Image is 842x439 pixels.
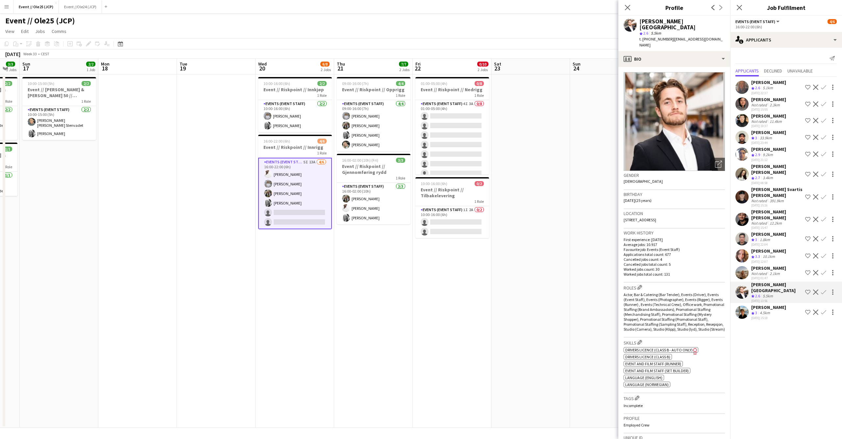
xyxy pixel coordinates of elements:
[751,102,768,107] div: Not rated
[751,209,803,221] div: [PERSON_NAME] [PERSON_NAME]
[624,423,725,427] p: Employed Crew
[624,339,725,346] h3: Skills
[758,237,771,243] div: 1.8km
[337,154,410,224] div: 16:00-02:00 (10h) (Fri)3/3Event // Riskpoint // Gjennomføring rydd1 RoleEvents (Event Staff)3/316...
[317,139,327,144] span: 4/6
[624,237,725,242] p: First experience: [DATE]
[3,99,12,104] span: 1 Role
[751,113,786,119] div: [PERSON_NAME]
[342,81,369,86] span: 09:00-16:00 (7h)
[751,198,768,203] div: Not rated
[3,147,12,151] span: 1/1
[415,206,489,238] app-card-role: Events (Event Staff)1I2A0/210:00-16:00 (6h)
[258,158,332,229] app-card-role: Events (Event Staff)5I13A4/616:00-22:00 (6h)[PERSON_NAME][PERSON_NAME][PERSON_NAME][PERSON_NAME]
[317,93,327,98] span: 1 Role
[81,99,91,104] span: 1 Role
[761,254,776,260] div: 10.1km
[643,31,648,36] span: 2.6
[22,87,96,98] h3: Event // [PERSON_NAME] & [PERSON_NAME] 50 // Nedrigg + tilbakelevering
[735,24,837,29] div: 16:00-22:00 (6h)
[396,176,405,180] span: 1 Role
[751,96,786,102] div: [PERSON_NAME]
[755,310,757,315] span: 3
[755,237,757,242] span: 3
[21,28,29,34] span: Edit
[477,62,488,67] span: 0/10
[258,87,332,93] h3: Event // Riskpoint // Innkjøp
[768,221,783,226] div: 12.2km
[13,0,59,13] button: Event // Ole25 (JCP)
[751,304,786,310] div: [PERSON_NAME]
[337,77,410,151] div: 09:00-16:00 (7h)4/4Event // Riskpoint // Opprigg1 RoleEvents (Event Staff)4/409:00-16:00 (7h)[PER...
[755,85,760,90] span: 2.6
[624,415,725,421] h3: Profile
[321,67,331,72] div: 2 Jobs
[751,231,786,237] div: [PERSON_NAME]
[28,81,54,86] span: 10:00-15:00 (5h)
[624,242,725,247] p: Average jobs: 10.917
[396,93,405,98] span: 1 Role
[751,221,768,226] div: Not rated
[624,267,725,272] p: Worked jobs count: 30
[258,135,332,229] div: 16:00-22:00 (6h)4/6Event // Riskpoint // Innrigg1 RoleEvents (Event Staff)5I13A4/616:00-22:00 (6h...
[751,158,786,162] div: [DATE] 21:12
[414,65,421,72] span: 22
[764,69,782,73] span: Declined
[474,93,484,98] span: 1 Role
[751,226,803,230] div: [DATE] 15:47
[415,177,489,238] app-job-card: 10:00-16:00 (6h)0/2Event // Riskpoint // Tilbakelevering1 RoleEvents (Event Staff)1I2A0/210:00-16...
[625,368,689,373] span: Event and Film Staff (Set Builder)
[258,100,332,132] app-card-role: Events (Event Staff)2/210:00-16:00 (6h)[PERSON_NAME][PERSON_NAME]
[415,187,489,199] h3: Event // Riskpoint // Tilbakelevering
[751,186,803,198] div: [PERSON_NAME] Svartis [PERSON_NAME]
[624,72,725,171] img: Crew avatar or photo
[751,316,786,320] div: [DATE] 15:18
[624,217,656,222] span: [STREET_ADDRESS]
[624,257,725,262] p: Cancelled jobs count: 4
[618,51,730,67] div: Bio
[751,141,786,145] div: [DATE] 23:44
[625,361,681,366] span: Event and Film Staff (Runner)
[337,87,410,93] h3: Event // Riskpoint // Opprigg
[624,210,725,216] h3: Location
[751,146,786,152] div: [PERSON_NAME]
[478,67,488,72] div: 2 Jobs
[751,271,768,276] div: Not rated
[751,242,786,247] div: [DATE] 22:04
[730,32,842,48] div: Applicants
[639,37,723,47] span: | [EMAIL_ADDRESS][DOMAIN_NAME]
[768,102,781,107] div: 2.3km
[618,3,730,12] h3: Profile
[415,87,489,93] h3: Event // Riskpoint // Nedrigg
[751,129,786,135] div: [PERSON_NAME]
[396,81,405,86] span: 4/4
[337,183,410,224] app-card-role: Events (Event Staff)3/316:00-02:00 (10h)[PERSON_NAME][PERSON_NAME][PERSON_NAME]
[624,403,725,408] p: Incomplete
[59,0,102,13] button: Event //Ole24 (JCP)
[768,119,783,124] div: 11.4km
[573,61,581,67] span: Sun
[494,61,501,67] span: Sat
[751,299,803,303] div: [DATE] 13:56
[415,100,489,189] app-card-role: Events (Event Staff)4I3A0/801:00-05:00 (4h)
[755,254,760,259] span: 3.3
[751,119,768,124] div: Not rated
[180,61,187,67] span: Tue
[761,293,774,299] div: 5.5km
[22,77,96,140] div: 10:00-15:00 (5h)2/2Event // [PERSON_NAME] & [PERSON_NAME] 50 // Nedrigg + tilbakelevering1 RoleEv...
[87,67,95,72] div: 1 Job
[751,181,803,185] div: [DATE] 08:58
[624,284,725,291] h3: Roles
[22,61,30,67] span: Sun
[761,85,774,91] div: 5.1km
[263,139,290,144] span: 16:00-22:00 (6h)
[258,144,332,150] h3: Event // Riskpoint // Innrigg
[624,262,725,267] p: Cancelled jobs total count: 5
[337,163,410,175] h3: Event // Riskpoint // Gjennomføring rydd
[751,203,803,207] div: [DATE] 15:16
[624,395,725,401] h3: Tags
[21,65,30,72] span: 17
[572,65,581,72] span: 24
[639,37,674,41] span: t. [PHONE_NUMBER]
[3,81,12,86] span: 2/2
